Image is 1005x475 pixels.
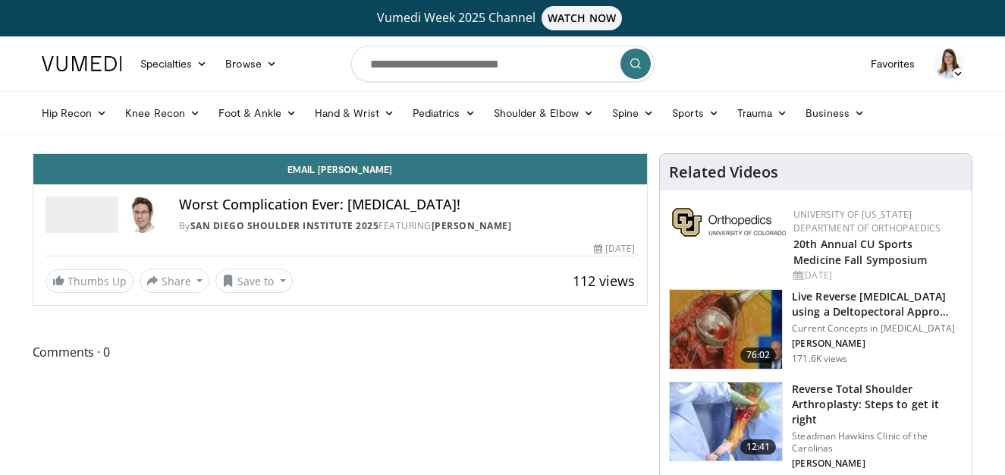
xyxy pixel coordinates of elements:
[573,272,635,290] span: 112 views
[792,322,963,335] p: Current Concepts in [MEDICAL_DATA]
[670,290,782,369] img: 684033_3.png.150x105_q85_crop-smart_upscale.jpg
[542,6,622,30] span: WATCH NOW
[934,49,964,79] img: Avatar
[116,98,209,128] a: Knee Recon
[792,353,847,365] p: 171.6K views
[793,237,927,267] a: 20th Annual CU Sports Medicine Fall Symposium
[740,439,777,455] span: 12:41
[404,98,485,128] a: Pediatrics
[793,269,959,282] div: [DATE]
[42,56,122,71] img: VuMedi Logo
[46,197,118,233] img: San Diego Shoulder Institute 2025
[792,382,963,427] h3: Reverse Total Shoulder Arthroplasty: Steps to get it right
[669,163,778,181] h4: Related Videos
[33,342,649,362] span: Comments 0
[796,98,874,128] a: Business
[669,289,963,370] a: 76:02 Live Reverse [MEDICAL_DATA] using a Deltopectoral Appro… Current Concepts in [MEDICAL_DATA]...
[740,348,777,363] span: 76:02
[215,269,293,293] button: Save to
[594,242,635,256] div: [DATE]
[179,219,636,233] div: By FEATURING
[793,208,941,234] a: University of [US_STATE] Department of Orthopaedics
[190,219,379,232] a: San Diego Shoulder Institute 2025
[131,49,217,79] a: Specialties
[663,98,728,128] a: Sports
[44,6,962,30] a: Vumedi Week 2025 ChannelWATCH NOW
[351,46,655,82] input: Search topics, interventions
[432,219,512,232] a: [PERSON_NAME]
[46,269,133,293] a: Thumbs Up
[792,458,963,470] p: [PERSON_NAME]
[728,98,797,128] a: Trauma
[216,49,286,79] a: Browse
[33,154,648,184] a: Email [PERSON_NAME]
[33,98,117,128] a: Hip Recon
[306,98,404,128] a: Hand & Wrist
[670,382,782,461] img: 326034_0000_1.png.150x105_q85_crop-smart_upscale.jpg
[179,197,636,213] h4: Worst Complication Ever: [MEDICAL_DATA]!
[124,197,161,233] img: Avatar
[603,98,663,128] a: Spine
[140,269,210,293] button: Share
[792,338,963,350] p: [PERSON_NAME]
[792,289,963,319] h3: Live Reverse [MEDICAL_DATA] using a Deltopectoral Appro…
[792,430,963,455] p: Steadman Hawkins Clinic of the Carolinas
[672,208,786,237] img: 355603a8-37da-49b6-856f-e00d7e9307d3.png.150x105_q85_autocrop_double_scale_upscale_version-0.2.png
[209,98,306,128] a: Foot & Ankle
[485,98,603,128] a: Shoulder & Elbow
[862,49,925,79] a: Favorites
